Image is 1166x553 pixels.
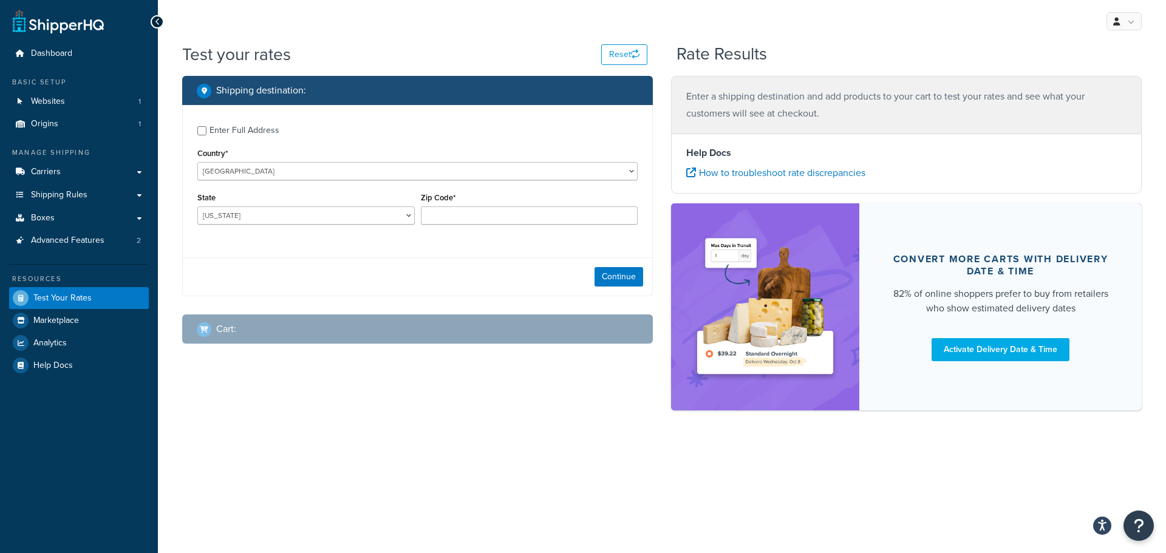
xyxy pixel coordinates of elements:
[33,361,73,371] span: Help Docs
[1123,511,1154,541] button: Open Resource Center
[31,190,87,200] span: Shipping Rules
[9,90,149,113] li: Websites
[33,293,92,304] span: Test Your Rates
[9,90,149,113] a: Websites1
[137,236,141,246] span: 2
[33,338,67,348] span: Analytics
[601,44,647,65] button: Reset
[9,207,149,229] a: Boxes
[9,274,149,284] div: Resources
[9,310,149,331] a: Marketplace
[689,222,841,392] img: feature-image-ddt-36eae7f7280da8017bfb280eaccd9c446f90b1fe08728e4019434db127062ab4.png
[31,213,55,223] span: Boxes
[677,45,767,64] h2: Rate Results
[686,166,865,180] a: How to troubleshoot rate discrepancies
[9,287,149,309] a: Test Your Rates
[216,324,236,334] h2: Cart :
[31,97,65,107] span: Websites
[9,77,149,87] div: Basic Setup
[138,97,141,107] span: 1
[31,119,58,129] span: Origins
[9,113,149,135] li: Origins
[31,167,61,177] span: Carriers
[9,229,149,252] a: Advanced Features2
[9,148,149,158] div: Manage Shipping
[182,42,291,66] h1: Test your rates
[216,85,306,96] h2: Shipping destination :
[932,338,1069,361] a: Activate Delivery Date & Time
[9,113,149,135] a: Origins1
[33,316,79,326] span: Marketplace
[686,88,1127,122] p: Enter a shipping destination and add products to your cart to test your rates and see what your c...
[31,236,104,246] span: Advanced Features
[197,126,206,135] input: Enter Full Address
[595,267,643,287] button: Continue
[31,49,72,59] span: Dashboard
[9,229,149,252] li: Advanced Features
[9,184,149,206] a: Shipping Rules
[686,146,1127,160] h4: Help Docs
[197,149,228,158] label: Country*
[421,193,455,202] label: Zip Code*
[9,161,149,183] a: Carriers
[210,122,279,139] div: Enter Full Address
[9,332,149,354] a: Analytics
[138,119,141,129] span: 1
[888,287,1113,316] div: 82% of online shoppers prefer to buy from retailers who show estimated delivery dates
[9,42,149,65] a: Dashboard
[197,193,216,202] label: State
[9,355,149,376] a: Help Docs
[888,253,1113,277] div: Convert more carts with delivery date & time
